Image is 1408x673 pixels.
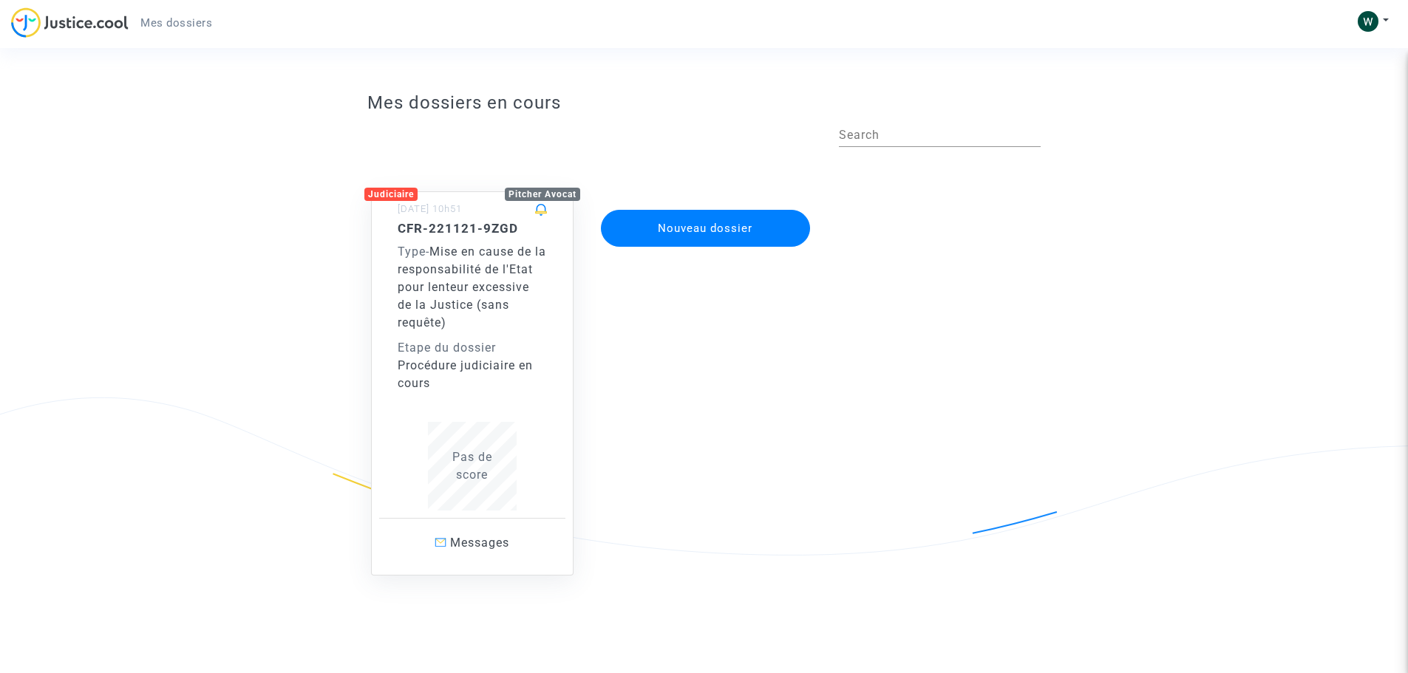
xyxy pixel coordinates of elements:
[367,92,1041,114] h3: Mes dossiers en cours
[599,200,812,214] a: Nouveau dossier
[356,162,588,575] a: JudiciairePitcher Avocat[DATE] 10h51CFR-221121-9ZGDType-Mise en cause de la responsabilité de l'E...
[364,188,418,201] div: Judiciaire
[398,245,426,259] span: Type
[398,245,429,259] span: -
[140,16,212,30] span: Mes dossiers
[379,518,565,567] a: Messages
[450,536,509,550] span: Messages
[398,221,547,236] h5: CFR-221121-9ZGD
[601,210,811,247] button: Nouveau dossier
[1358,11,1378,32] img: ALm5wu3sgUggsy91OMMygmDV_UCQCMAWPG4RfKC3YxlDm7A=s96-c
[398,245,546,329] span: Mise en cause de la responsabilité de l'Etat pour lenteur excessive de la Justice (sans requête)
[398,339,547,357] div: Etape du dossier
[11,7,129,38] img: jc-logo.svg
[452,450,492,482] span: Pas de score
[398,203,462,214] small: [DATE] 10h51
[398,357,547,392] div: Procédure judiciaire en cours
[505,188,580,201] div: Pitcher Avocat
[129,12,224,34] a: Mes dossiers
